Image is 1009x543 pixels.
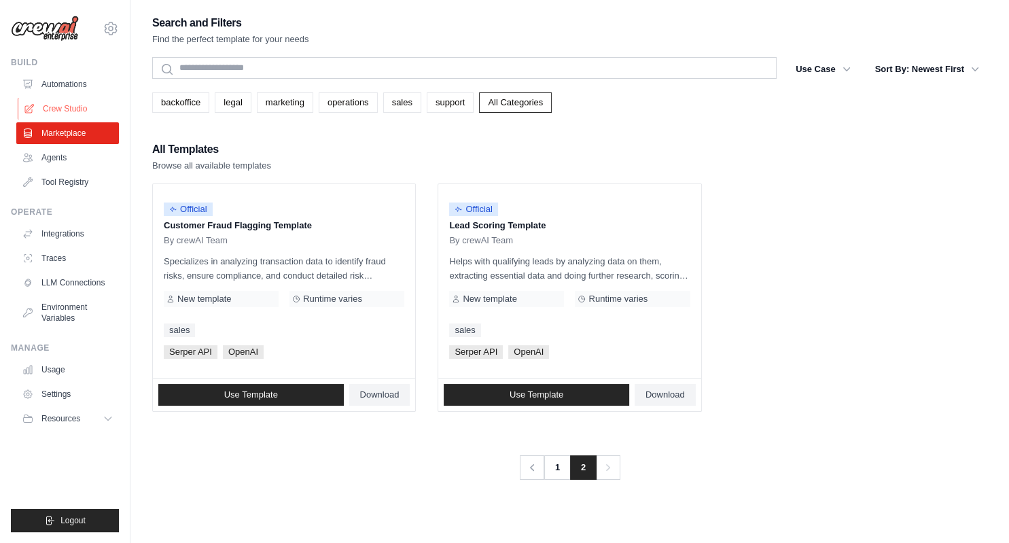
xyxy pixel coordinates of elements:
[164,323,195,337] a: sales
[11,509,119,532] button: Logout
[449,219,690,232] p: Lead Scoring Template
[449,254,690,283] p: Helps with qualifying leads by analyzing data on them, extracting essential data and doing furthe...
[11,16,79,41] img: Logo
[449,203,498,216] span: Official
[224,389,278,400] span: Use Template
[18,98,120,120] a: Crew Studio
[519,455,620,480] nav: Pagination
[635,384,696,406] a: Download
[16,247,119,269] a: Traces
[645,389,685,400] span: Download
[16,171,119,193] a: Tool Registry
[11,57,119,68] div: Build
[449,323,480,337] a: sales
[570,455,597,480] span: 2
[427,92,474,113] a: support
[16,408,119,430] button: Resources
[787,57,859,82] button: Use Case
[16,73,119,95] a: Automations
[449,235,513,246] span: By crewAI Team
[508,345,549,359] span: OpenAI
[510,389,563,400] span: Use Template
[544,455,571,480] a: 1
[11,207,119,217] div: Operate
[16,383,119,405] a: Settings
[164,235,228,246] span: By crewAI Team
[16,272,119,294] a: LLM Connections
[303,294,362,304] span: Runtime varies
[11,343,119,353] div: Manage
[349,384,410,406] a: Download
[383,92,421,113] a: sales
[588,294,648,304] span: Runtime varies
[164,345,217,359] span: Serper API
[257,92,313,113] a: marketing
[164,203,213,216] span: Official
[16,296,119,329] a: Environment Variables
[16,359,119,381] a: Usage
[360,389,400,400] span: Download
[164,219,404,232] p: Customer Fraud Flagging Template
[164,254,404,283] p: Specializes in analyzing transaction data to identify fraud risks, ensure compliance, and conduct...
[215,92,251,113] a: legal
[152,33,309,46] p: Find the perfect template for your needs
[463,294,516,304] span: New template
[60,515,86,526] span: Logout
[41,413,80,424] span: Resources
[16,223,119,245] a: Integrations
[867,57,987,82] button: Sort By: Newest First
[223,345,264,359] span: OpenAI
[16,122,119,144] a: Marketplace
[158,384,344,406] a: Use Template
[152,14,309,33] h2: Search and Filters
[152,92,209,113] a: backoffice
[16,147,119,169] a: Agents
[152,159,271,173] p: Browse all available templates
[479,92,552,113] a: All Categories
[152,140,271,159] h2: All Templates
[449,345,503,359] span: Serper API
[444,384,629,406] a: Use Template
[177,294,231,304] span: New template
[319,92,378,113] a: operations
